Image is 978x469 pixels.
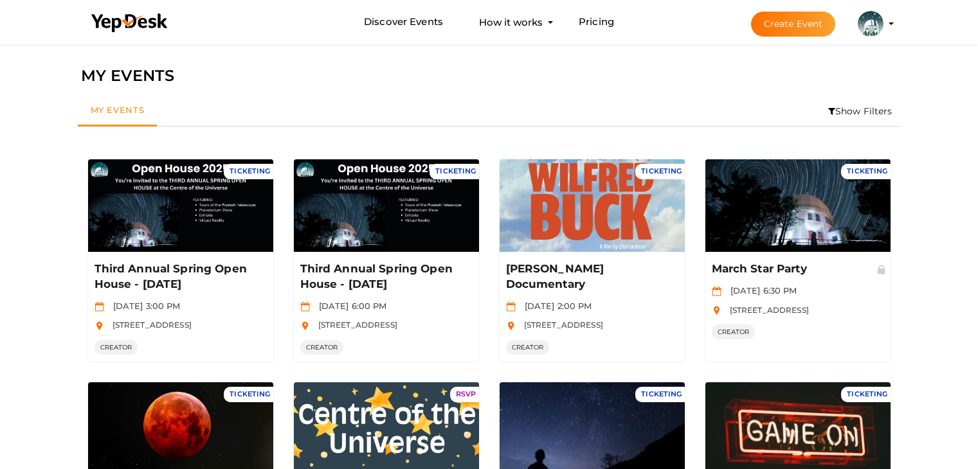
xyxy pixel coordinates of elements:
img: location.svg [95,321,104,331]
img: Private Event [876,263,887,275]
div: MY EVENTS [81,64,898,88]
p: Third Annual Spring Open House - [DATE] [95,261,264,292]
img: location.svg [712,306,721,315]
span: [DATE] 3:00 PM [107,301,181,311]
span: [STREET_ADDRESS] [106,320,192,330]
span: My Events [91,105,145,115]
img: calendar.svg [712,287,721,296]
button: Create Event [751,12,836,37]
span: [STREET_ADDRESS] [723,305,809,315]
span: [DATE] 2:00 PM [518,301,592,311]
img: location.svg [506,321,516,331]
img: calendar.svg [506,302,516,312]
img: calendar.svg [300,302,310,312]
img: location.svg [300,321,310,331]
span: CREATOR [712,324,756,339]
p: [PERSON_NAME] Documentary [506,261,675,292]
p: Third Annual Spring Open House - [DATE] [300,261,469,292]
li: Show Filters [820,96,901,126]
button: How it works [475,10,547,34]
span: [DATE] 6:30 PM [724,285,797,296]
span: [DATE] 6:00 PM [312,301,387,311]
span: CREATOR [95,340,138,355]
span: CREATOR [506,340,550,355]
img: KH323LD6_small.jpeg [858,11,883,37]
span: [STREET_ADDRESS] [518,320,603,330]
p: March Star Party [712,261,881,277]
a: Pricing [579,10,614,34]
a: My Events [78,96,158,127]
img: calendar.svg [95,302,104,312]
span: [STREET_ADDRESS] [312,320,397,330]
a: Discover Events [364,10,443,34]
span: CREATOR [300,340,344,355]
